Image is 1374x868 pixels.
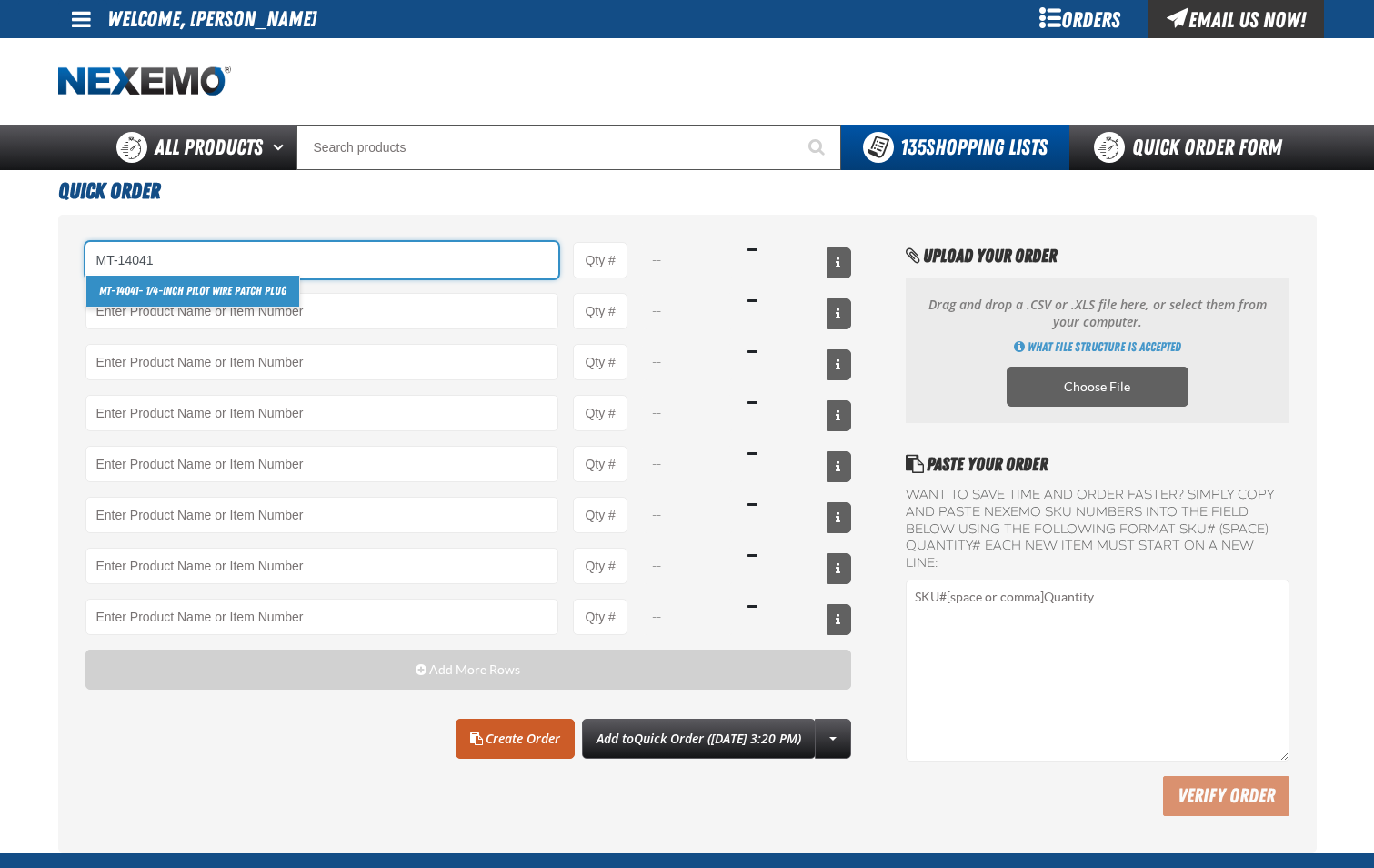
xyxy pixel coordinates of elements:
input: Product Quantity [573,293,627,329]
span: Quick Order ([DATE] 3:20 PM) [634,730,801,747]
button: Add More Rows [85,650,852,690]
label: Choose CSV, XLSX or ODS file to import multiple products. Opens a popup [1007,367,1188,407]
h2: Upload Your Order [906,242,1289,269]
: Product [85,293,559,329]
: Product [85,599,559,635]
button: You have 135 Shopping Lists. Open to view details [841,125,1069,170]
: Product [85,497,559,533]
button: Start Searching [796,125,841,170]
: Product [85,344,559,380]
strong: 135 [900,135,926,160]
input: Product Quantity [573,446,627,482]
span: Add More Rows [429,662,520,677]
button: View All Prices [827,349,851,380]
button: View All Prices [827,298,851,329]
span: Add to [597,730,801,747]
input: Search [296,125,841,170]
h2: Paste Your Order [906,450,1289,478]
button: Open All Products pages [266,125,296,170]
span: Shopping Lists [900,135,1048,160]
: Product [85,446,559,482]
p: Drag and drop a .CSV or .XLS file here, or select them from your computer. [924,297,1270,331]
a: Quick Order Form [1069,125,1316,170]
a: More Actions [815,719,851,759]
button: View All Prices [827,400,851,431]
a: Create Order [456,719,575,759]
button: View All Prices [827,502,851,533]
button: View All Prices [827,451,851,482]
img: Nexemo logo [58,66,231,97]
a: Get Directions of how to import multiple products using an CSV, XLSX or ODS file. Opens a popup [1014,338,1181,356]
button: View All Prices [827,553,851,584]
: Product [85,395,559,431]
button: Add toQuick Order ([DATE] 3:20 PM) [582,719,816,759]
button: View All Prices [827,247,851,278]
span: Quick Order [58,178,160,204]
span: All Products [155,131,263,164]
input: Product [85,242,559,278]
a: MT-14041- 1/4-inch Pilot Wire Patch Plug [86,276,299,307]
input: Product Quantity [573,548,627,584]
button: View All Prices [827,604,851,635]
input: Product Quantity [573,599,627,635]
input: Product Quantity [573,344,627,380]
input: Product Quantity [573,395,627,431]
label: Want to save time and order faster? Simply copy and paste NEXEMO SKU numbers into the field below... [906,487,1289,572]
input: Product Quantity [573,497,627,533]
a: Home [58,66,231,97]
: Product [85,548,559,584]
input: Product Quantity [573,242,627,278]
strong: MT-14041 [99,284,138,298]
